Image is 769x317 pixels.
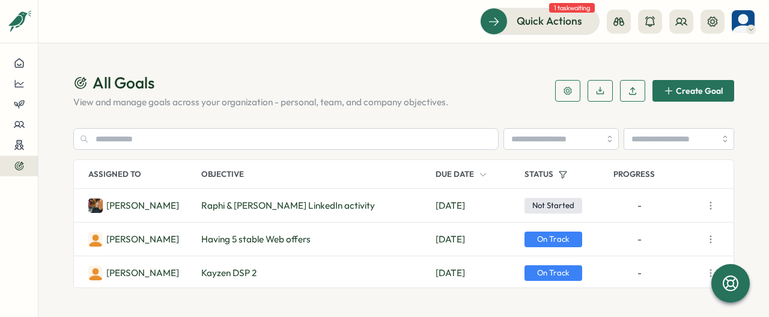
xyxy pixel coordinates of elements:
[524,169,553,180] p: Status
[88,169,141,180] p: Assigned To
[436,233,465,246] span: Dec 31, 2025
[620,80,645,102] button: Upload Goals
[88,199,103,213] img: Justine Lortal
[436,169,474,180] p: Due Date
[106,233,179,246] p: Deniz
[549,3,595,13] span: 1 task waiting
[201,199,375,212] span: Raphi & [PERSON_NAME] LinkedIn activity
[480,8,600,34] button: Quick Actions
[637,233,642,246] span: -
[201,233,311,246] span: Having 5 stable Web offers
[88,199,179,213] a: Justine Lortal[PERSON_NAME]
[88,232,103,247] img: Deniz
[637,199,642,212] span: -
[88,266,103,280] img: Deniz
[436,199,465,212] span: Dec 31, 2025
[201,266,257,280] span: Kayzen DSP 2
[676,87,723,95] span: Create Goal
[524,265,582,281] span: On Track
[106,199,179,212] p: Justine Lortal
[524,198,582,214] span: Not Started
[88,266,179,280] a: Deniz[PERSON_NAME]
[517,13,582,29] span: Quick Actions
[732,10,755,33] img: Hanny Nachshon
[88,232,179,247] a: Deniz[PERSON_NAME]
[637,266,642,280] span: -
[613,160,698,188] p: Progress
[524,232,582,247] span: On Track
[73,96,541,109] p: View and manage goals across your organization - personal, team, and company objectives.
[106,266,179,280] p: Deniz
[201,160,431,188] p: Objective
[588,80,613,102] button: Download Goals
[93,72,154,93] span: All Goals
[436,266,465,280] span: Dec 31, 2025
[652,80,734,102] button: Create Goal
